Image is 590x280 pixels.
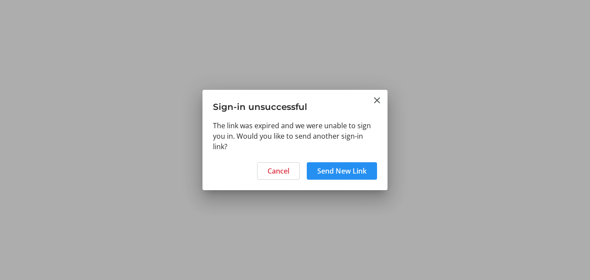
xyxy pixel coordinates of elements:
span: Send New Link [317,166,367,176]
button: Cancel [257,162,300,180]
span: Cancel [268,166,289,176]
button: Close [372,95,382,106]
h3: Sign-in unsuccessful [202,90,388,120]
div: The link was expired and we were unable to sign you in. Would you like to send another sign-in link? [202,120,388,157]
button: Send New Link [307,162,377,180]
